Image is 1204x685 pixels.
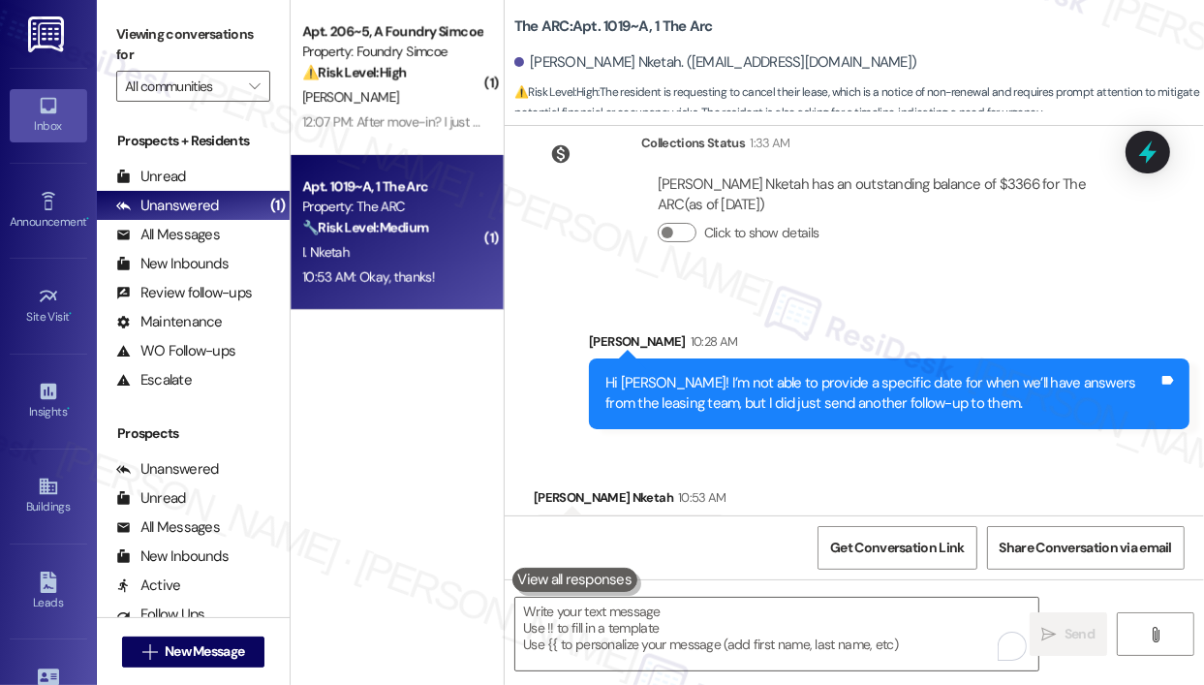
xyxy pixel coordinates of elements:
[302,268,435,286] div: 10:53 AM: Okay, thanks!
[116,19,270,71] label: Viewing conversations for
[97,131,290,151] div: Prospects + Residents
[142,644,157,660] i: 
[745,133,789,153] div: 1:33 AM
[605,373,1158,415] div: Hi [PERSON_NAME]! I’m not able to provide a specific date for when we’ll have answers from the le...
[515,598,1038,670] textarea: To enrich screen reader interactions, please activate Accessibility in Grammarly extension settings
[125,71,239,102] input: All communities
[514,84,598,100] strong: ⚠️ Risk Level: High
[116,370,192,390] div: Escalate
[116,167,186,187] div: Unread
[10,375,87,427] a: Insights •
[302,113,536,131] div: 12:07 PM: After move-in? I just moved out.
[302,88,399,106] span: [PERSON_NAME]
[97,423,290,444] div: Prospects
[116,576,181,596] div: Active
[686,331,738,352] div: 10:28 AM
[116,283,252,303] div: Review follow-ups
[514,52,916,73] div: [PERSON_NAME] Nketah. ([EMAIL_ADDRESS][DOMAIN_NAME])
[10,280,87,332] a: Site Visit •
[514,82,1204,124] span: : The resident is requesting to cancel their lease, which is a notice of non-renewal and requires...
[302,219,428,236] strong: 🔧 Risk Level: Medium
[818,526,976,570] button: Get Conversation Link
[830,538,964,558] span: Get Conversation Link
[116,488,186,509] div: Unread
[10,470,87,522] a: Buildings
[704,223,818,243] label: Click to show details
[249,78,260,94] i: 
[116,546,229,567] div: New Inbounds
[302,243,350,261] span: I. Nketah
[534,487,726,514] div: [PERSON_NAME] Nketah
[302,176,481,197] div: Apt. 1019~A, 1 The Arc
[302,197,481,217] div: Property: The ARC
[1065,624,1095,644] span: Send
[67,402,70,416] span: •
[116,517,220,538] div: All Messages
[302,21,481,42] div: Apt. 206~5, A Foundry Simcoe
[302,42,481,62] div: Property: Foundry Simcoe
[116,312,223,332] div: Maintenance
[673,487,726,508] div: 10:53 AM
[302,64,407,81] strong: ⚠️ Risk Level: High
[116,254,229,274] div: New Inbounds
[10,566,87,618] a: Leads
[1000,538,1172,558] span: Share Conversation via email
[70,307,73,321] span: •
[116,341,235,361] div: WO Follow-ups
[1148,627,1162,642] i: 
[987,526,1185,570] button: Share Conversation via email
[122,637,265,668] button: New Message
[641,133,745,153] div: Collections Status
[10,89,87,141] a: Inbox
[1042,627,1057,642] i: 
[116,225,220,245] div: All Messages
[165,641,244,662] span: New Message
[514,16,713,37] b: The ARC: Apt. 1019~A, 1 The Arc
[1030,612,1108,656] button: Send
[28,16,68,52] img: ResiDesk Logo
[265,191,290,221] div: (1)
[116,605,205,625] div: Follow Ups
[658,174,1118,216] div: [PERSON_NAME] Nketah has an outstanding balance of $3366 for The ARC (as of [DATE])
[589,331,1189,358] div: [PERSON_NAME]
[116,196,219,216] div: Unanswered
[116,459,219,480] div: Unanswered
[86,212,89,226] span: •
